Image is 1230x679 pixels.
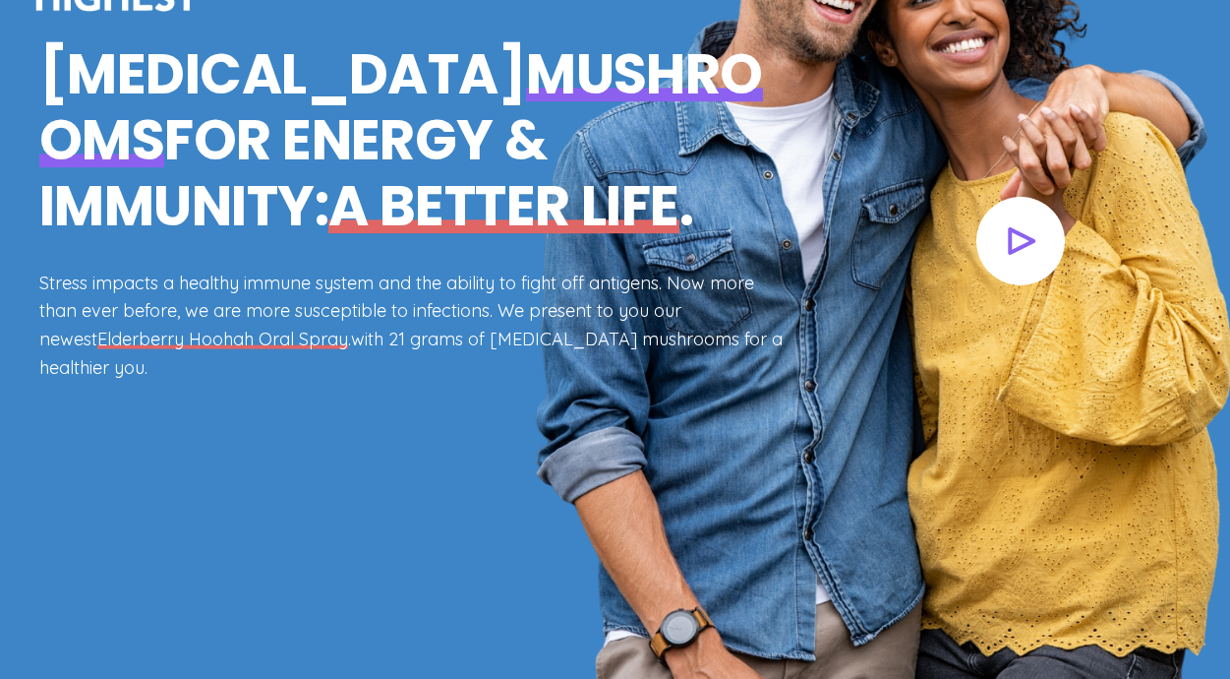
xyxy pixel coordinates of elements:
[39,270,786,383] p: Stress impacts a healthy immune system and the ability to fight off antigens. Now more than ever ...
[97,328,351,350] a: Elderberry Hoohah Oral Spray.
[39,35,763,179] span: mushrooms
[328,167,679,245] span: a better life
[39,41,786,240] h1: [MEDICAL_DATA] for energy & immunity: .
[97,328,348,350] span: Elderberry Hoohah Oral Spray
